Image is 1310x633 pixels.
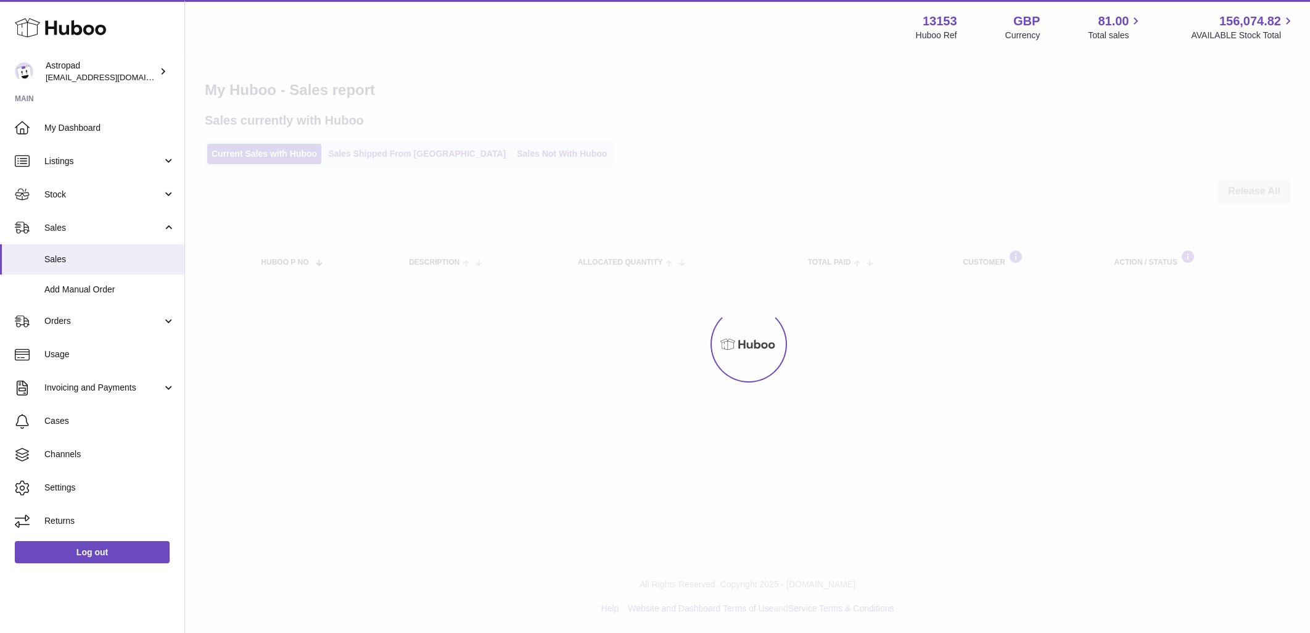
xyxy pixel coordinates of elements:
[44,415,175,427] span: Cases
[44,482,175,494] span: Settings
[44,349,175,360] span: Usage
[916,30,957,41] div: Huboo Ref
[1219,13,1281,30] span: 156,074.82
[1191,30,1295,41] span: AVAILABLE Stock Total
[15,541,170,563] a: Log out
[44,382,162,394] span: Invoicing and Payments
[1191,13,1295,41] a: 156,074.82 AVAILABLE Stock Total
[44,284,175,296] span: Add Manual Order
[923,13,957,30] strong: 13153
[15,62,33,81] img: internalAdmin-13153@internal.huboo.com
[44,189,162,201] span: Stock
[44,155,162,167] span: Listings
[1098,13,1129,30] span: 81.00
[44,122,175,134] span: My Dashboard
[1088,13,1143,41] a: 81.00 Total sales
[44,222,162,234] span: Sales
[1005,30,1040,41] div: Currency
[46,72,181,82] span: [EMAIL_ADDRESS][DOMAIN_NAME]
[44,315,162,327] span: Orders
[44,254,175,265] span: Sales
[44,449,175,460] span: Channels
[44,515,175,527] span: Returns
[1088,30,1143,41] span: Total sales
[46,60,157,83] div: Astropad
[1013,13,1040,30] strong: GBP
